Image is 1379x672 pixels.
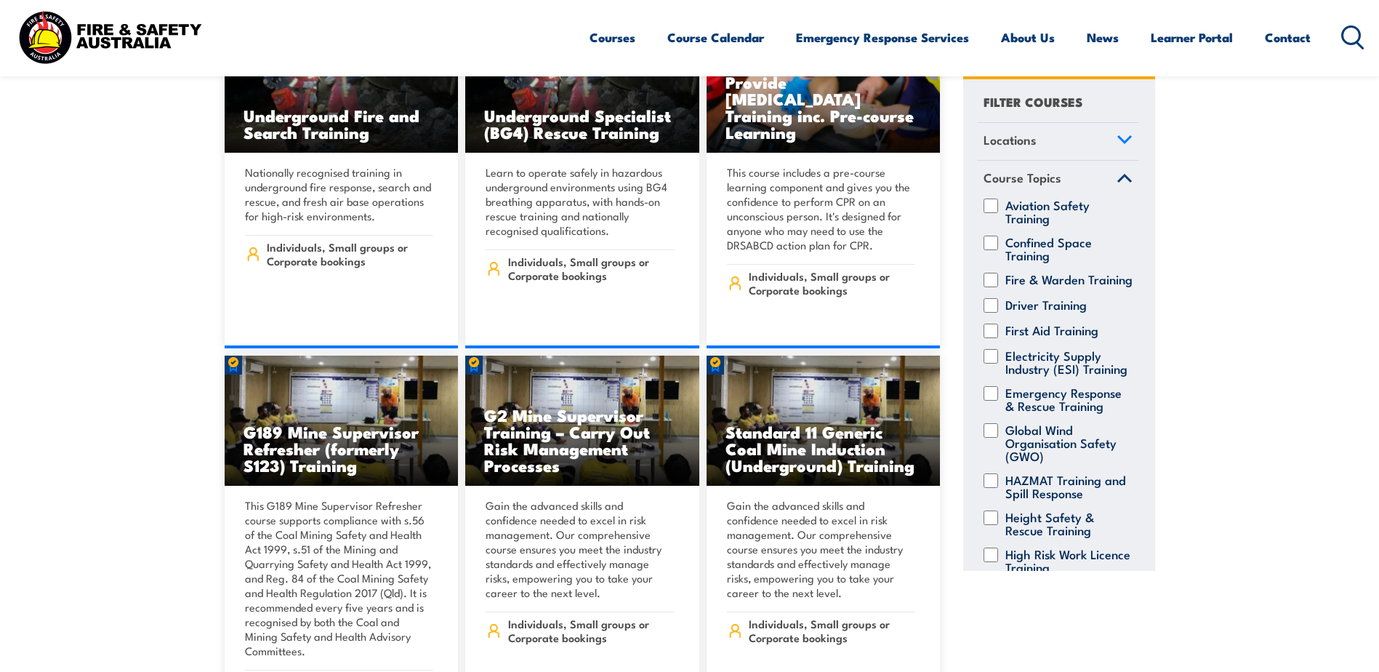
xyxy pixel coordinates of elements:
[749,617,915,644] span: Individuals, Small groups or Corporate bookings
[245,165,434,223] p: Nationally recognised training in underground fire response, search and rescue, and fresh air bas...
[1001,18,1055,57] a: About Us
[1005,473,1133,500] label: HAZMAT Training and Spill Response
[225,356,459,487] img: Standard 11 Generic Coal Mine Induction (Surface) TRAINING (1)
[508,617,675,644] span: Individuals, Small groups or Corporate bookings
[267,240,433,268] span: Individuals, Small groups or Corporate bookings
[245,498,434,658] p: This G189 Mine Supervisor Refresher course supports compliance with s.56 of the Coal Mining Safet...
[796,18,969,57] a: Emergency Response Services
[707,356,941,487] a: Standard 11 Generic Coal Mine Induction (Underground) Training
[508,255,675,282] span: Individuals, Small groups or Corporate bookings
[1005,236,1133,262] label: Confined Space Training
[244,423,440,473] h3: G189 Mine Supervisor Refresher (formerly S123) Training
[465,23,699,153] a: Underground Specialist (BG4) Rescue Training
[1087,18,1119,57] a: News
[1265,18,1311,57] a: Contact
[1005,273,1133,287] label: Fire & Warden Training
[977,123,1139,161] a: Locations
[707,23,941,153] a: Provide [MEDICAL_DATA] Training inc. Pre-course Learning
[1151,18,1233,57] a: Learner Portal
[484,107,680,140] h3: Underground Specialist (BG4) Rescue Training
[727,165,916,252] p: This course includes a pre-course learning component and gives you the confidence to perform CPR ...
[225,23,459,153] a: Underground Fire and Search Training
[977,161,1139,199] a: Course Topics
[725,423,922,473] h3: Standard 11 Generic Coal Mine Induction (Underground) Training
[984,92,1082,111] h4: FILTER COURSES
[1005,548,1133,574] label: High Risk Work Licence Training
[1005,324,1098,338] label: First Aid Training
[465,23,699,153] img: Underground mine rescue
[225,356,459,487] a: G189 Mine Supervisor Refresher (formerly S123) Training
[1005,349,1133,375] label: Electricity Supply Industry (ESI) Training
[486,165,675,238] p: Learn to operate safely in hazardous underground environments using BG4 breathing apparatus, with...
[244,107,440,140] h3: Underground Fire and Search Training
[484,407,680,473] h3: G2 Mine Supervisor Training – Carry Out Risk Management Processes
[725,73,922,140] h3: Provide [MEDICAL_DATA] Training inc. Pre-course Learning
[1005,298,1087,313] label: Driver Training
[727,498,916,600] p: Gain the advanced skills and confidence needed to excel in risk management. Our comprehensive cou...
[707,23,941,153] img: Low Voltage Rescue and Provide CPR
[465,356,699,487] a: G2 Mine Supervisor Training – Carry Out Risk Management Processes
[984,169,1061,188] span: Course Topics
[225,23,459,153] img: Underground mine rescue
[486,498,675,600] p: Gain the advanced skills and confidence needed to excel in risk management. Our comprehensive cou...
[1005,199,1133,225] label: Aviation Safety Training
[590,18,635,57] a: Courses
[1005,386,1133,412] label: Emergency Response & Rescue Training
[984,130,1037,150] span: Locations
[1005,423,1133,463] label: Global Wind Organisation Safety (GWO)
[1005,511,1133,537] label: Height Safety & Rescue Training
[707,356,941,487] img: Standard 11 Generic Coal Mine Induction (Surface) TRAINING (1)
[465,356,699,487] img: Standard 11 Generic Coal Mine Induction (Surface) TRAINING (1)
[749,269,915,297] span: Individuals, Small groups or Corporate bookings
[667,18,764,57] a: Course Calendar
